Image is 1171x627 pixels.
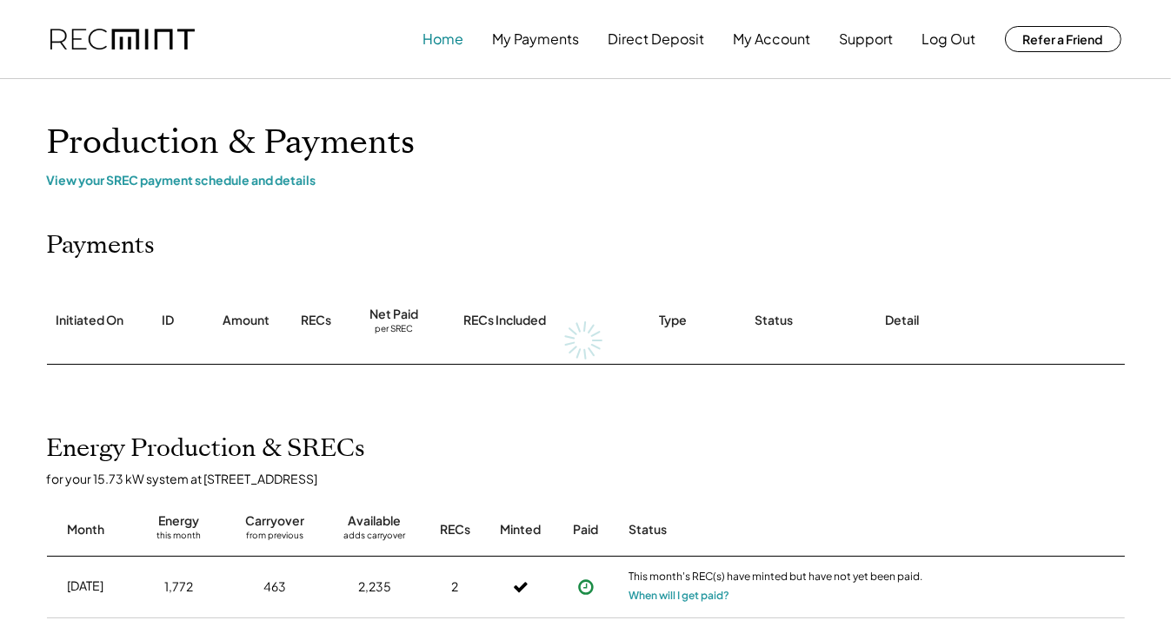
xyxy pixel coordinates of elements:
[573,521,598,538] div: Paid
[629,521,925,538] div: Status
[349,512,402,530] div: Available
[344,530,406,547] div: adds carryover
[223,312,270,329] div: Amount
[263,578,286,596] div: 463
[376,323,414,336] div: per SREC
[493,22,580,56] button: My Payments
[629,587,730,604] button: When will I get paid?
[886,312,920,329] div: Detail
[47,231,156,261] h2: Payments
[755,312,794,329] div: Status
[629,570,925,587] div: This month's REC(s) have minted but have not yet been paid.
[734,22,811,56] button: My Account
[660,312,688,329] div: Type
[440,521,470,538] div: RECs
[157,530,202,547] div: this month
[47,172,1125,188] div: View your SREC payment schedule and details
[573,574,599,600] button: Payment approved, but not yet initiated.
[163,312,175,329] div: ID
[245,512,304,530] div: Carryover
[47,122,1125,163] h1: Production & Payments
[47,471,1142,486] div: for your 15.73 kW system at [STREET_ADDRESS]
[246,530,303,547] div: from previous
[57,312,124,329] div: Initiated On
[165,578,194,596] div: 1,772
[67,521,104,538] div: Month
[47,434,366,464] h2: Energy Production & SRECs
[840,22,894,56] button: Support
[159,512,200,530] div: Energy
[301,312,331,329] div: RECs
[464,312,547,329] div: RECs Included
[1005,26,1121,52] button: Refer a Friend
[358,578,391,596] div: 2,235
[370,306,419,323] div: Net Paid
[609,22,705,56] button: Direct Deposit
[452,578,459,596] div: 2
[68,577,104,595] div: [DATE]
[922,22,976,56] button: Log Out
[423,22,464,56] button: Home
[50,29,195,50] img: recmint-logotype%403x.png
[500,521,541,538] div: Minted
